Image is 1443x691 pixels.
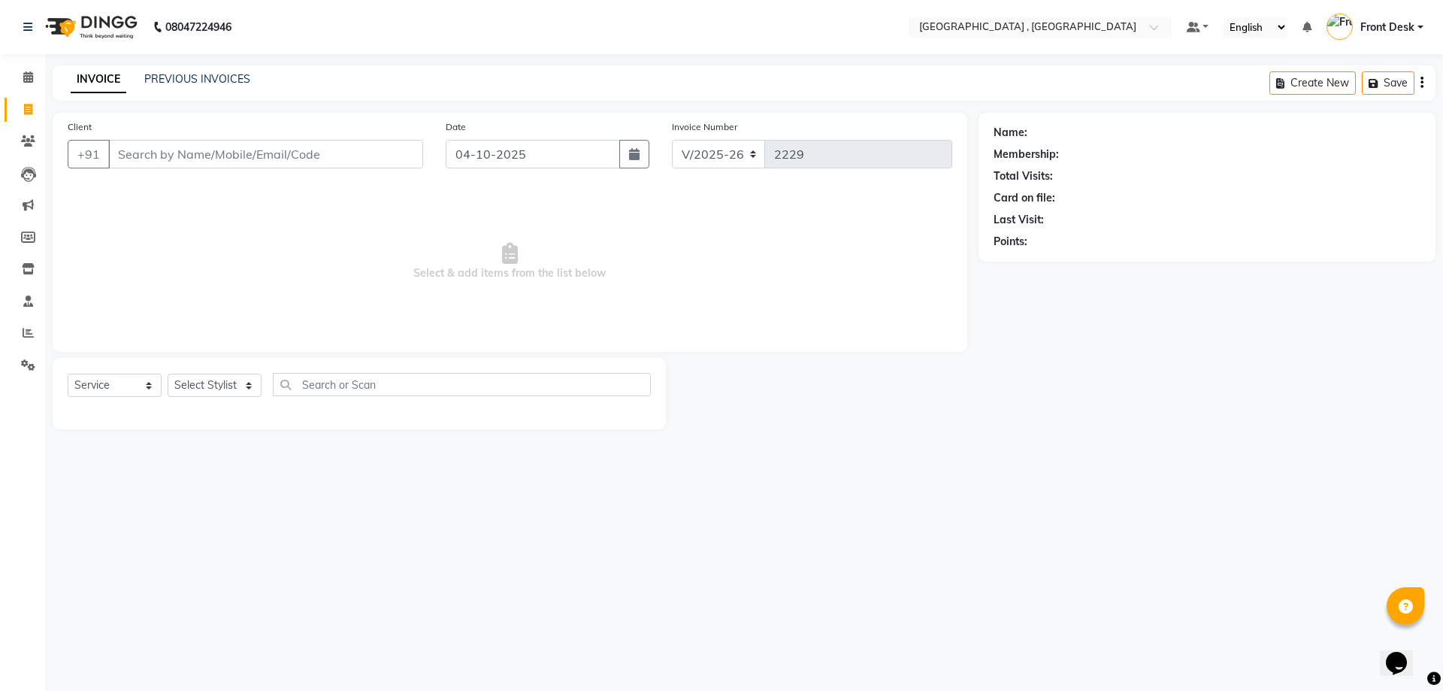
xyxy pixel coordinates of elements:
[1269,71,1356,95] button: Create New
[994,190,1055,206] div: Card on file:
[1360,20,1414,35] span: Front Desk
[994,125,1027,141] div: Name:
[672,120,737,134] label: Invoice Number
[1362,71,1414,95] button: Save
[994,168,1053,184] div: Total Visits:
[38,6,141,48] img: logo
[273,373,651,396] input: Search or Scan
[1380,631,1428,676] iframe: chat widget
[446,120,466,134] label: Date
[144,72,250,86] a: PREVIOUS INVOICES
[1327,14,1353,40] img: Front Desk
[165,6,231,48] b: 08047224946
[994,212,1044,228] div: Last Visit:
[994,147,1059,162] div: Membership:
[68,140,110,168] button: +91
[994,234,1027,250] div: Points:
[71,66,126,93] a: INVOICE
[108,140,423,168] input: Search by Name/Mobile/Email/Code
[68,186,952,337] span: Select & add items from the list below
[68,120,92,134] label: Client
